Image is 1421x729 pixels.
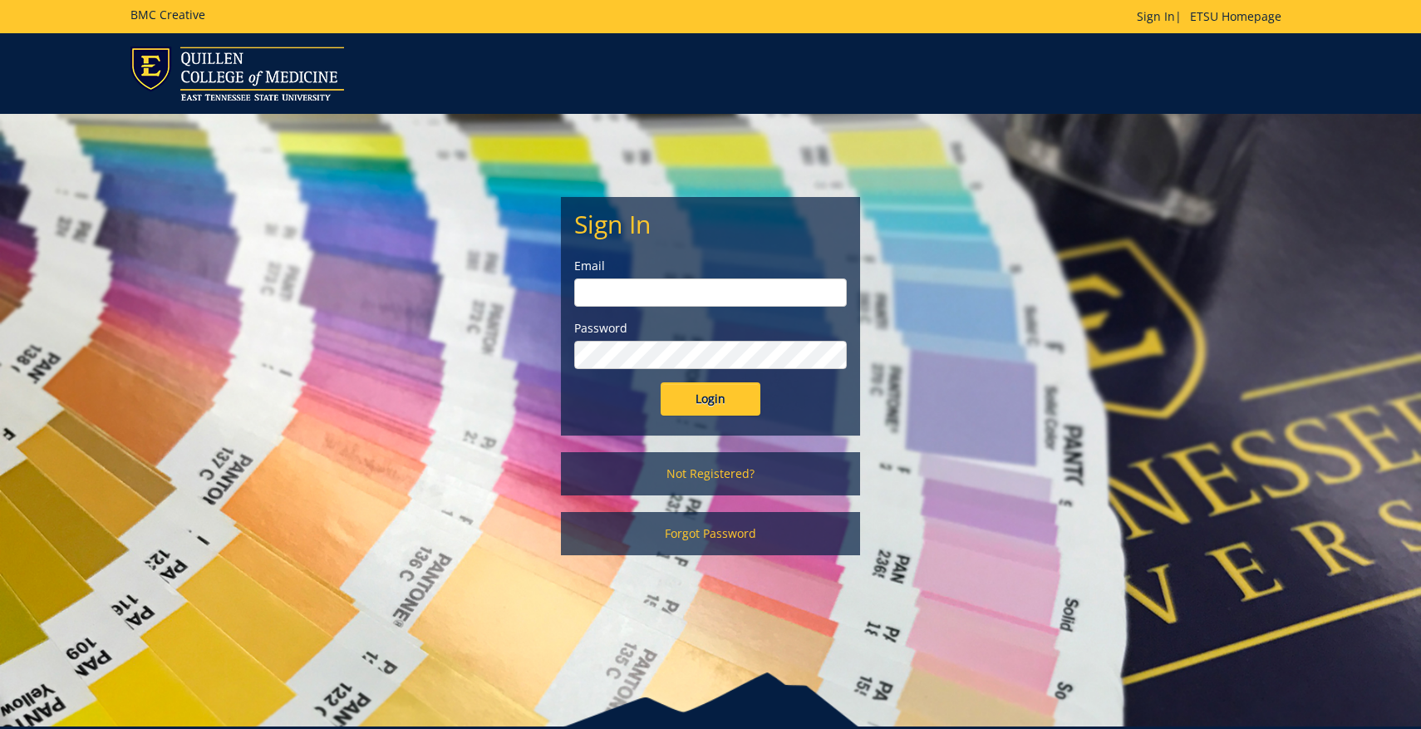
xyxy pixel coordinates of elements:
[1182,8,1290,24] a: ETSU Homepage
[661,382,760,416] input: Login
[130,8,205,21] h5: BMC Creative
[1137,8,1175,24] a: Sign In
[1137,8,1290,25] p: |
[574,320,847,337] label: Password
[574,258,847,274] label: Email
[561,512,860,555] a: Forgot Password
[130,47,344,101] img: ETSU logo
[561,452,860,495] a: Not Registered?
[574,210,847,238] h2: Sign In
